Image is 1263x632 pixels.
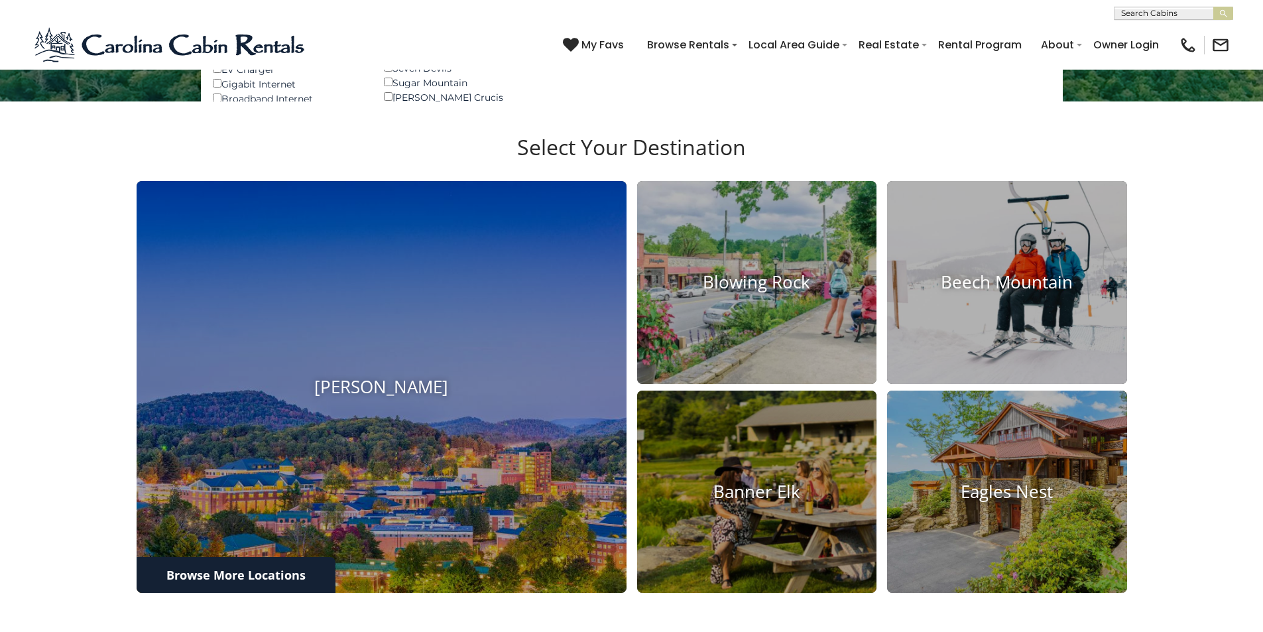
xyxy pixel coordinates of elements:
a: About [1034,33,1081,56]
h4: Eagles Nest [887,481,1127,502]
a: Local Area Guide [742,33,846,56]
h4: [PERSON_NAME] [137,377,627,397]
div: [PERSON_NAME] Crucis [384,90,536,104]
a: [PERSON_NAME] [137,181,627,594]
a: Browse Rentals [640,33,736,56]
a: Rental Program [932,33,1028,56]
div: Sugar Mountain [384,75,536,90]
h4: Banner Elk [637,481,877,502]
img: phone-regular-black.png [1179,36,1197,54]
img: mail-regular-black.png [1211,36,1230,54]
div: Broadband Internet [213,91,365,105]
span: My Favs [581,36,624,53]
a: Real Estate [852,33,926,56]
h4: Beech Mountain [887,272,1127,292]
img: Blue-2.png [33,25,308,65]
a: Owner Login [1087,33,1166,56]
a: Browse More Locations [137,557,335,593]
a: My Favs [563,36,627,54]
a: Beech Mountain [887,181,1127,384]
h4: Blowing Rock [637,272,877,292]
a: Blowing Rock [637,181,877,384]
div: Gigabit Internet [213,76,365,91]
h3: Select Your Destination [135,135,1129,181]
a: Banner Elk [637,391,877,594]
a: Eagles Nest [887,391,1127,594]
